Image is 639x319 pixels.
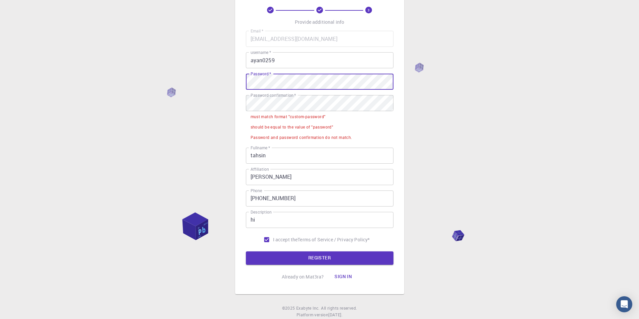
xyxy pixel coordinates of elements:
a: Exabyte Inc. [296,305,320,312]
label: Affiliation [251,166,269,172]
div: Open Intercom Messenger [616,296,632,312]
span: Exabyte Inc. [296,305,320,311]
label: Fullname [251,145,270,151]
div: must match format "custom-password" [251,113,326,120]
label: Phone [251,188,262,193]
button: Sign in [329,270,357,284]
span: All rights reserved. [321,305,357,312]
div: Password and password confirmation do not match. [251,134,352,141]
text: 3 [368,8,370,12]
label: Description [251,209,272,215]
a: Terms of Service / Privacy Policy* [298,236,370,243]
p: Terms of Service / Privacy Policy * [298,236,370,243]
label: Password confirmation [251,92,296,98]
span: Platform version [297,312,328,318]
label: Password [251,71,271,77]
label: Email [251,28,263,34]
span: [DATE] . [328,312,342,317]
p: Already on Mat3ra? [282,273,324,280]
span: I accept the [273,236,298,243]
a: [DATE]. [328,312,342,318]
label: username [251,50,271,55]
p: Provide additional info [295,19,344,25]
span: © 2025 [282,305,296,312]
div: should be equal to the value of "password" [251,124,333,131]
button: REGISTER [246,251,393,265]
